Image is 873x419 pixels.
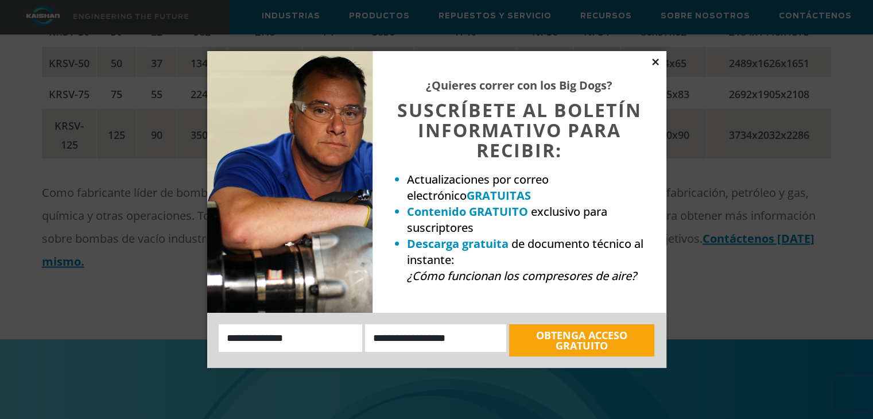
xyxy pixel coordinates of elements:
button: OBTENGA ACCESO GRATUITO [509,324,654,356]
font: exclusivo para suscriptores [407,204,607,235]
font: Contenido GRATUITO [407,204,528,219]
input: Correo electrónico [365,324,506,352]
font: OBTENGA ACCESO GRATUITO [536,328,627,352]
font: ¿Quieres correr con los Big Dogs? [426,77,612,93]
font: Descarga gratuita [407,236,509,251]
input: Nombre: [219,324,363,352]
font: de documento técnico al instante: [407,236,643,267]
font: SUSCRÍBETE AL BOLETÍN INFORMATIVO PARA RECIBIR: [397,98,642,162]
font: Actualizaciones por correo electrónico [407,172,549,203]
button: Cerca [650,57,661,67]
font: ¿Cómo funcionan los compresores de aire? [407,268,637,284]
font: GRATUITAS [467,188,531,203]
